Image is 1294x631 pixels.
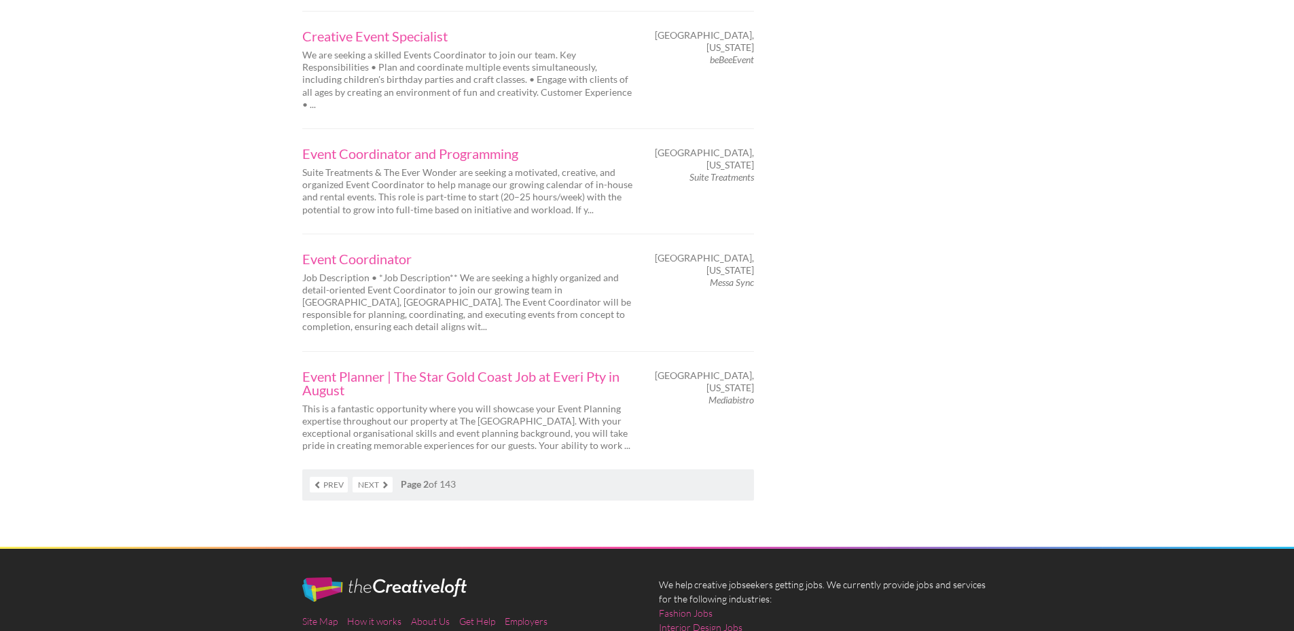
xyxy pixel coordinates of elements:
em: Messa Sync [710,276,754,288]
a: Site Map [302,615,338,627]
a: Creative Event Specialist [302,29,635,43]
a: Get Help [459,615,495,627]
p: We are seeking a skilled Events Coordinator to join our team. Key Responsibilities • Plan and coo... [302,49,635,111]
a: Next [353,477,393,492]
p: This is a fantastic opportunity where you will showcase your Event Planning expertise throughout ... [302,403,635,452]
em: beBeeEvent [710,54,754,65]
a: Fashion Jobs [659,606,713,620]
a: About Us [411,615,450,627]
a: Prev [310,477,348,492]
span: [GEOGRAPHIC_DATA], [US_STATE] [655,29,754,54]
em: Suite Treatments [689,171,754,183]
p: Job Description • *Job Description** We are seeking a highly organized and detail-oriented Event ... [302,272,635,333]
span: [GEOGRAPHIC_DATA], [US_STATE] [655,369,754,394]
span: [GEOGRAPHIC_DATA], [US_STATE] [655,147,754,171]
p: Suite Treatments & The Ever Wonder are seeking a motivated, creative, and organized Event Coordin... [302,166,635,216]
a: Event Planner | The Star Gold Coast Job at Everi Pty in August [302,369,635,397]
a: Employers [505,615,547,627]
strong: Page 2 [401,478,429,490]
a: Event Coordinator and Programming [302,147,635,160]
a: Event Coordinator [302,252,635,266]
span: [GEOGRAPHIC_DATA], [US_STATE] [655,252,754,276]
nav: of 143 [302,469,754,501]
em: Mediabistro [708,394,754,405]
img: The Creative Loft [302,577,467,602]
a: How it works [347,615,401,627]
